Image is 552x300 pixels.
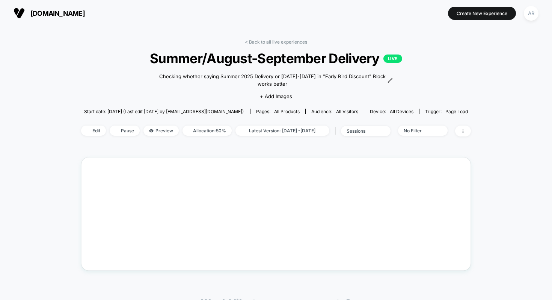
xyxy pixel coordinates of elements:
p: LIVE [383,55,402,63]
span: Page Load [445,109,468,114]
span: Checking whether saying Summer 2025 Delivery or [DATE]-[DATE] in "Early Bird Discount" Block work... [159,73,386,88]
span: Preview [143,126,179,136]
span: Pause [110,126,140,136]
button: [DOMAIN_NAME] [11,7,87,19]
a: < Back to all live experiences [245,39,307,45]
button: Create New Experience [448,7,516,20]
div: Trigger: [425,109,468,114]
div: Pages: [256,109,300,114]
span: all products [274,109,300,114]
span: | [333,126,341,136]
div: sessions [347,128,377,134]
span: Start date: [DATE] (Last edit [DATE] by [EMAIL_ADDRESS][DOMAIN_NAME]) [84,109,244,114]
span: [DOMAIN_NAME] [30,9,85,17]
div: Audience: [311,109,358,114]
img: Visually logo [14,8,25,19]
div: AR [524,6,538,21]
span: Latest Version: [DATE] - [DATE] [235,126,329,136]
span: Device: [364,109,419,114]
span: + Add Images [260,93,292,99]
span: All Visitors [336,109,358,114]
span: Edit [81,126,106,136]
span: all devices [390,109,413,114]
span: Summer/August-September Delivery [101,50,451,66]
span: Allocation: 50% [182,126,232,136]
button: AR [522,6,541,21]
div: No Filter [404,128,434,133]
